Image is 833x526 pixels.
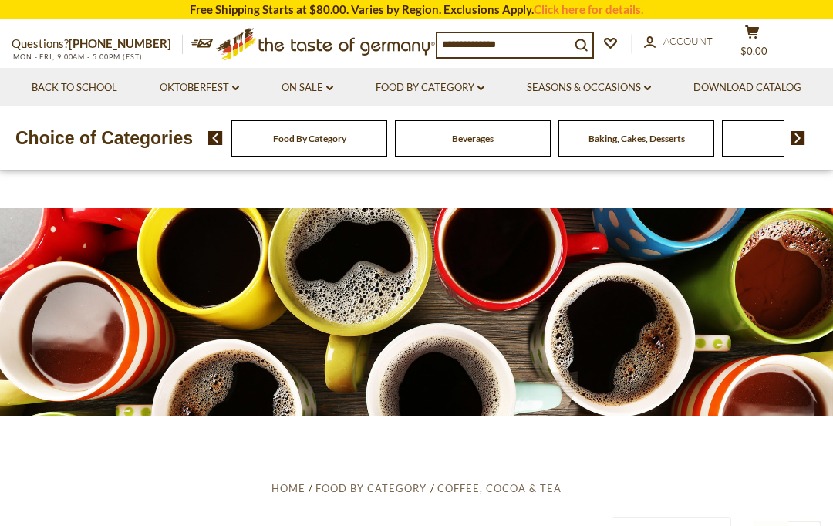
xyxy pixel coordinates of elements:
span: Account [663,35,713,47]
a: Food By Category [315,482,427,494]
a: Download Catalog [693,79,801,96]
a: Click here for details. [534,2,643,16]
span: MON - FRI, 9:00AM - 5:00PM (EST) [12,52,143,61]
a: Home [271,482,305,494]
a: Beverages [452,133,494,144]
a: Back to School [32,79,117,96]
a: Coffee, Cocoa & Tea [437,482,562,494]
a: [PHONE_NUMBER] [69,36,171,50]
a: Baking, Cakes, Desserts [588,133,685,144]
img: next arrow [791,131,805,145]
span: $0.00 [740,45,767,57]
a: Food By Category [376,79,484,96]
p: Questions? [12,34,183,54]
a: Food By Category [273,133,346,144]
img: previous arrow [208,131,223,145]
a: Oktoberfest [160,79,239,96]
a: On Sale [282,79,333,96]
a: Account [644,33,713,50]
button: $0.00 [729,25,775,63]
a: Seasons & Occasions [527,79,651,96]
